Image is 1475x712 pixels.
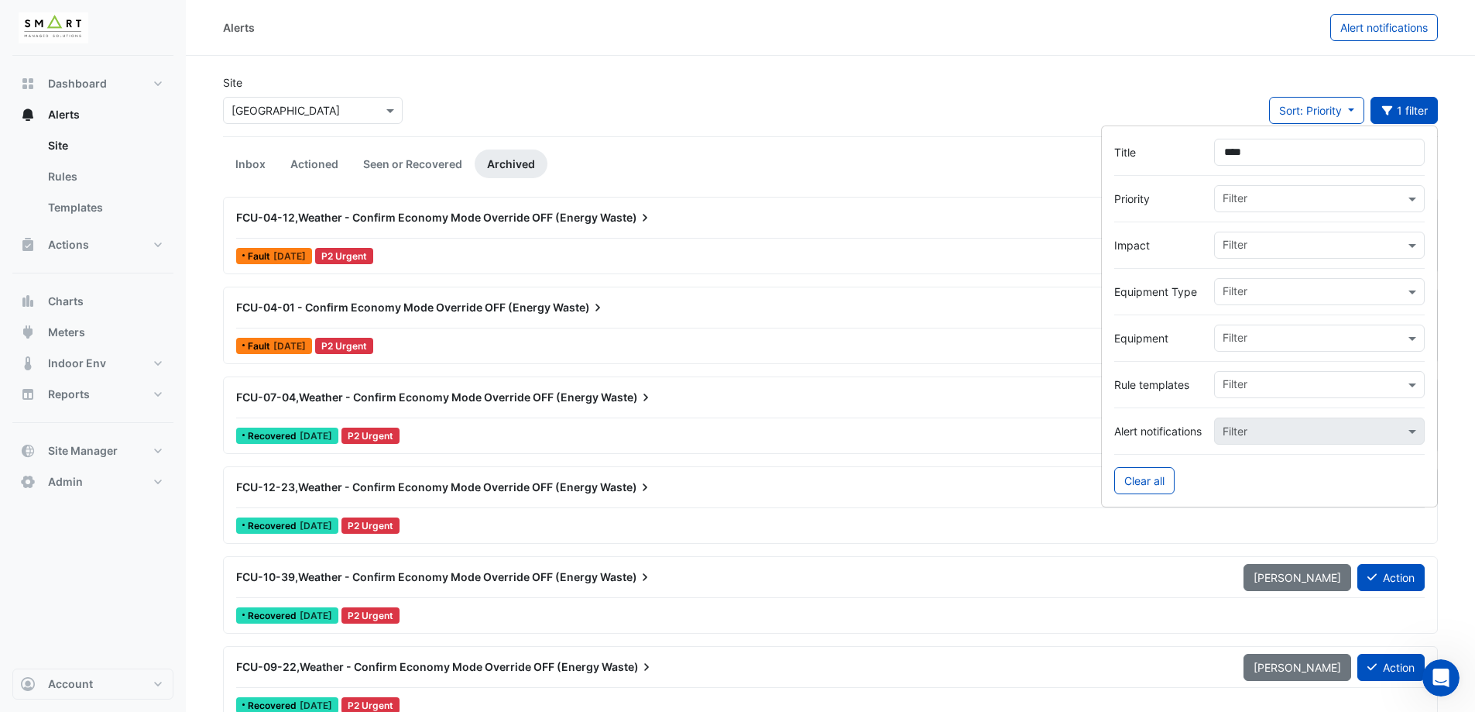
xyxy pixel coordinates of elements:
img: Company Logo [19,12,88,43]
span: Wed 06-Aug-2025 11:46 BST [300,520,332,531]
div: Did this answer your question? [19,450,291,467]
span: Recovered [248,701,300,710]
span: Recovered [248,432,300,441]
span: 😞 [103,466,125,497]
span: 😐 [143,466,166,497]
app-icon: Site Manager [20,443,36,459]
button: Indoor Env [12,348,173,379]
label: Impact [1114,237,1202,253]
label: Rule templates [1114,377,1202,393]
label: Equipment [1114,330,1202,346]
span: FCU-07-04,Weather - Confirm Economy Mode Override OFF (Energy [236,390,599,404]
button: Clear all [1114,467,1175,494]
span: Reports [48,387,90,402]
app-icon: Meters [20,325,36,340]
app-icon: Reports [20,387,36,402]
label: Alert notifications [1114,423,1202,439]
div: Filter [1220,329,1247,349]
button: go back [10,6,39,36]
span: Recovered [248,521,300,531]
span: Indoor Env [48,356,106,371]
button: Sort: Priority [1269,97,1364,124]
app-icon: Indoor Env [20,356,36,371]
label: Site [223,74,242,91]
div: Alerts [223,19,255,36]
div: Filter [1220,236,1247,256]
span: FCU-10-39,Weather - Confirm Economy Mode Override OFF (Energy [236,570,598,583]
span: Fault [248,342,273,351]
button: Charts [12,286,173,317]
span: Account [48,676,93,692]
button: Admin [12,466,173,497]
span: Alert notifications [1340,21,1428,34]
span: Waste) [602,659,654,675]
span: Charts [48,294,84,309]
span: Actions [48,237,89,253]
a: Templates [36,192,173,223]
button: Actions [12,229,173,260]
span: Waste) [600,569,653,585]
span: Alerts [48,107,80,122]
button: Expand window [270,6,300,36]
span: Fault [248,252,273,261]
span: Dashboard [48,76,107,91]
span: FCU-04-01 - Confirm Economy Mode Override OFF (Energy [236,301,551,314]
div: Filter [1220,283,1247,303]
div: P2 Urgent [341,607,400,624]
span: Waste) [553,300,605,315]
label: Equipment Type [1114,284,1202,300]
span: 😃 [184,466,206,497]
button: [PERSON_NAME] [1243,654,1351,681]
span: [PERSON_NAME] [1254,571,1341,584]
span: Admin [48,474,83,490]
a: Open in help center [93,516,217,528]
div: P2 Urgent [341,428,400,444]
span: FCU-04-12,Weather - Confirm Economy Mode Override OFF (Energy [236,211,598,224]
a: Rules [36,161,173,192]
div: Alerts [12,130,173,229]
span: Waste) [600,480,653,495]
app-icon: Dashboard [20,76,36,91]
a: Seen or Recovered [351,150,475,178]
button: Action [1357,564,1425,591]
app-icon: Actions [20,237,36,253]
span: disappointed reaction [94,466,135,497]
app-icon: Admin [20,474,36,490]
span: Sort: Priority [1279,104,1342,117]
label: Title [1114,144,1202,160]
span: [PERSON_NAME] [1254,661,1341,674]
span: Wed 06-Aug-2025 11:47 BST [300,430,332,442]
button: Action [1357,654,1425,681]
div: Filter [1220,190,1247,210]
app-icon: Charts [20,294,36,309]
button: Reports [12,379,173,410]
button: Alert notifications [1330,14,1438,41]
label: Priority [1114,191,1202,207]
app-icon: Alerts [20,107,36,122]
span: FCU-12-23,Weather - Confirm Economy Mode Override OFF (Energy [236,480,598,494]
div: P2 Urgent [341,518,400,534]
button: Account [12,669,173,700]
iframe: Intercom live chat [1422,659,1460,697]
span: Recovered [248,611,300,621]
span: Wed 06-Aug-2025 11:32 BST [300,700,332,711]
a: Site [36,130,173,161]
div: P2 Urgent [315,338,373,354]
span: smiley reaction [175,466,215,497]
button: [PERSON_NAME] [1243,564,1351,591]
span: Wed 06-Aug-2025 20:17 BST [273,340,306,352]
a: Actioned [278,150,351,178]
button: 1 filter [1370,97,1439,124]
span: FCU-09-22,Weather - Confirm Economy Mode Override OFF (Energy [236,660,599,673]
span: Waste) [601,390,653,405]
button: Meters [12,317,173,348]
button: Alerts [12,99,173,130]
a: Inbox [223,150,278,178]
span: neutral face reaction [135,466,175,497]
div: Filter [1220,376,1247,396]
span: Wed 06-Aug-2025 11:45 BST [300,610,332,621]
span: Site Manager [48,443,118,459]
button: Dashboard [12,68,173,99]
div: P2 Urgent [315,248,373,264]
span: Waste) [600,210,653,225]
